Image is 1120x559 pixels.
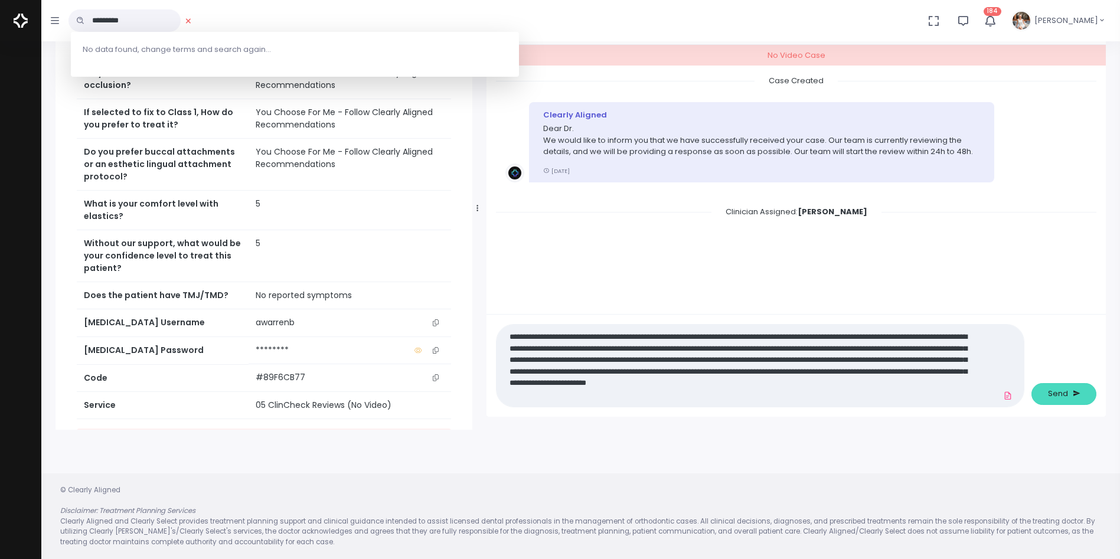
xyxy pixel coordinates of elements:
[496,75,1096,303] div: scrollable content
[77,309,249,337] th: [MEDICAL_DATA] Username
[543,123,980,158] p: Dear Dr. We would like to inform you that we have successfully received your case. Our team is cu...
[249,364,451,391] td: #89F6CB77
[48,485,1113,547] div: © Clearly Aligned Clearly Aligned and Clearly Select provides treatment planning support and clin...
[1031,383,1096,405] button: Send
[984,7,1001,16] span: 184
[249,282,451,309] td: No reported symptoms
[77,60,249,99] th: Do you want to fix to Class 1 occlusion?
[543,109,980,121] div: Clearly Aligned
[77,364,249,391] th: Code
[77,191,249,230] th: What is your comfort level with elastics?
[60,506,195,515] em: Disclaimer: Treatment Planning Services
[249,309,451,336] td: awarrenb
[77,429,451,450] a: Access Service
[249,99,451,139] td: You Choose For Me - Follow Clearly Aligned Recommendations
[249,139,451,191] td: You Choose For Me - Follow Clearly Aligned Recommendations
[1001,385,1015,406] a: Add Files
[77,392,249,419] th: Service
[249,191,451,230] td: 5
[77,282,249,309] th: Does the patient have TMJ/TMD?
[755,71,838,90] span: Case Created
[77,139,249,191] th: Do you prefer buccal attachments or an esthetic lingual attachment protocol?
[711,202,881,221] span: Clinician Assigned:
[486,45,1106,66] div: No Video Case
[1034,15,1098,27] span: [PERSON_NAME]
[798,206,867,217] b: [PERSON_NAME]
[249,230,451,282] td: 5
[256,399,444,411] div: 05 ClinCheck Reviews (No Video)
[1048,388,1068,400] span: Send
[543,167,570,175] small: [DATE]
[1011,10,1032,31] img: Header Avatar
[14,8,28,33] img: Logo Horizontal
[77,99,249,139] th: If selected to fix to Class 1, How do you prefer to treat it?
[77,337,249,364] th: [MEDICAL_DATA] Password
[76,44,514,55] p: No data found, change terms and search again...
[77,230,249,282] th: Without our support, what would be your confidence level to treat this patient?
[249,60,451,99] td: You Choose For Me - Follow Clearly Aligned Recommendations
